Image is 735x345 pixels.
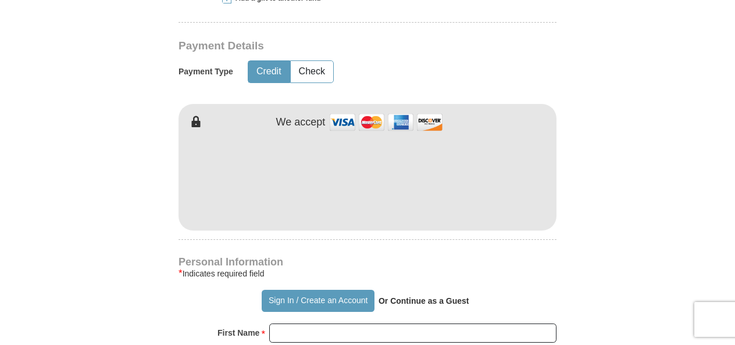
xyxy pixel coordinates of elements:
h4: We accept [276,116,326,129]
strong: Or Continue as a Guest [379,296,469,306]
h5: Payment Type [179,67,233,77]
button: Check [291,61,333,82]
button: Credit [248,61,290,82]
strong: First Name [217,325,259,341]
button: Sign In / Create an Account [262,290,374,312]
h3: Payment Details [179,39,475,53]
img: credit cards accepted [328,110,444,135]
h4: Personal Information [179,257,556,267]
div: Indicates required field [179,267,556,281]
